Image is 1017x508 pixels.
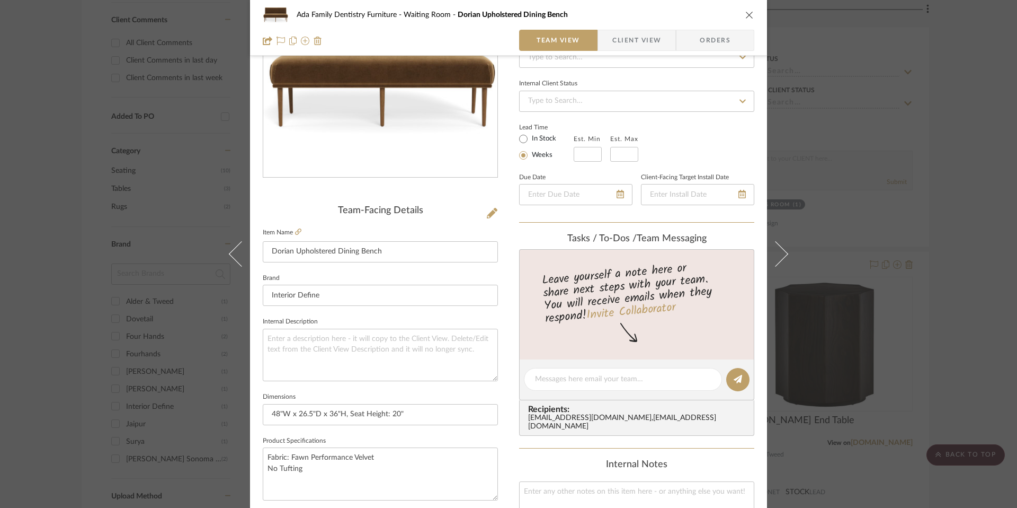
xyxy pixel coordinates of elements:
mat-radio-group: Select item type [519,132,574,162]
label: Est. Min [574,135,601,143]
span: Dorian Upholstered Dining Bench [458,11,568,19]
span: Tasks / To-Dos / [567,234,637,243]
label: Dimensions [263,395,296,400]
label: Brand [263,276,280,281]
label: Weeks [530,151,552,160]
span: Orders [688,30,742,51]
span: Team View [537,30,580,51]
label: In Stock [530,134,556,144]
label: Item Name [263,228,301,237]
span: Recipients: [528,405,750,414]
a: Invite Collaborator [586,299,676,325]
img: Remove from project [314,37,322,45]
span: Ada Family Dentistry Furniture [297,11,404,19]
label: Client-Facing Target Install Date [641,175,729,180]
label: Lead Time [519,122,574,132]
input: Enter Item Name [263,241,498,262]
input: Type to Search… [519,91,754,112]
div: team Messaging [519,233,754,245]
input: Enter Brand [263,285,498,306]
label: Product Specifications [263,439,326,444]
button: close [745,10,754,20]
div: Team-Facing Details [263,205,498,217]
div: [EMAIL_ADDRESS][DOMAIN_NAME] , [EMAIL_ADDRESS][DOMAIN_NAME] [528,414,750,431]
input: Enter Install Date [641,184,754,205]
label: Due Date [519,175,546,180]
span: Waiting Room [404,11,458,19]
input: Enter the dimensions of this item [263,404,498,425]
label: Internal Description [263,319,318,325]
span: Client View [612,30,661,51]
input: Type to Search… [519,47,754,68]
img: 9970b59a-859e-48d3-9e19-8074787fd042_48x40.jpg [263,4,288,25]
div: Internal Notes [519,459,754,471]
div: Internal Client Status [519,81,577,86]
input: Enter Due Date [519,184,632,205]
div: Leave yourself a note here or share next steps with your team. You will receive emails when they ... [518,257,756,328]
label: Est. Max [610,135,638,143]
